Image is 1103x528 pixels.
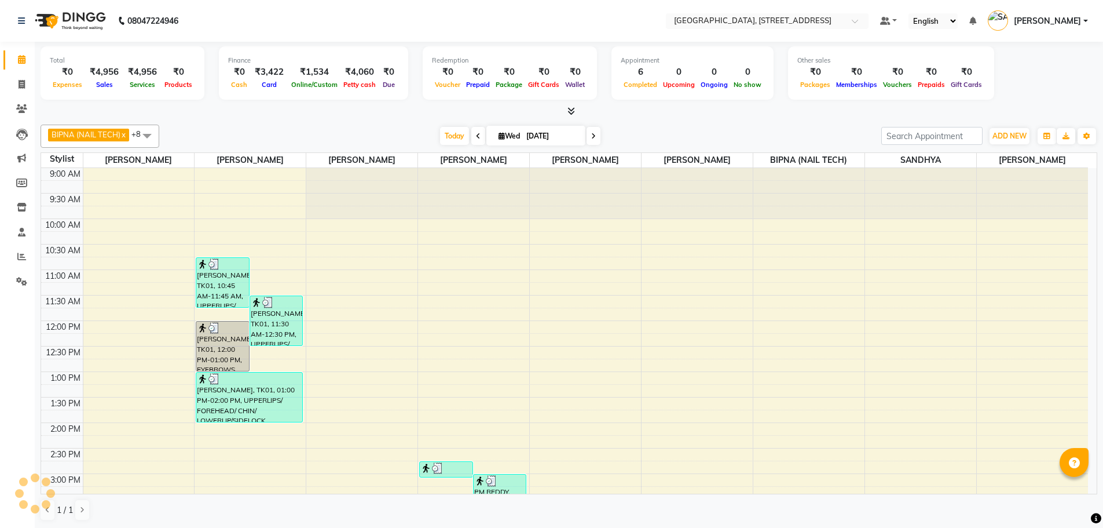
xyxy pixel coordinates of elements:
[195,153,306,167] span: [PERSON_NAME]
[288,81,340,89] span: Online/Custom
[797,81,833,89] span: Packages
[379,65,399,79] div: ₹0
[340,65,379,79] div: ₹4,060
[990,128,1029,144] button: ADD NEW
[731,65,764,79] div: 0
[562,65,588,79] div: ₹0
[880,81,915,89] span: Vouchers
[43,245,83,257] div: 10:30 AM
[43,219,83,231] div: 10:00 AM
[380,81,398,89] span: Due
[131,129,149,139] span: +8
[948,65,985,79] div: ₹0
[621,81,660,89] span: Completed
[288,65,340,79] div: ₹1,534
[432,56,588,65] div: Redemption
[48,372,83,384] div: 1:00 PM
[43,321,83,333] div: 12:00 PM
[660,81,698,89] span: Upcoming
[432,81,463,89] span: Voucher
[85,65,123,79] div: ₹4,956
[50,56,195,65] div: Total
[698,81,731,89] span: Ongoing
[50,81,85,89] span: Expenses
[915,81,948,89] span: Prepaids
[52,130,120,139] span: BIPNA (NAIL TECH)
[621,65,660,79] div: 6
[865,153,976,167] span: SANDHYA
[833,65,880,79] div: ₹0
[797,56,985,65] div: Other sales
[562,81,588,89] span: Wallet
[440,127,469,145] span: Today
[228,56,399,65] div: Finance
[420,462,472,477] div: PM REDDY, TK02, 02:45 PM-03:05 PM, MENS HAIRCUT SR. STYLIST
[196,258,249,307] div: [PERSON_NAME], TK01, 10:45 AM-11:45 AM, UPPERLIPS/ FOREHEAD/ CHIN/ LOWERLIP/SIDELOCK
[525,65,562,79] div: ₹0
[93,81,116,89] span: Sales
[48,398,83,410] div: 1:30 PM
[992,132,1027,140] span: ADD NEW
[1014,15,1081,27] span: [PERSON_NAME]
[880,65,915,79] div: ₹0
[621,56,764,65] div: Appointment
[418,153,529,167] span: [PERSON_NAME]
[57,504,73,516] span: 1 / 1
[493,81,525,89] span: Package
[228,81,250,89] span: Cash
[259,81,280,89] span: Card
[43,347,83,359] div: 12:30 PM
[123,65,162,79] div: ₹4,956
[988,10,1008,31] img: SANJU CHHETRI
[463,81,493,89] span: Prepaid
[162,81,195,89] span: Products
[43,296,83,308] div: 11:30 AM
[41,153,83,165] div: Stylist
[120,130,126,139] a: x
[127,81,158,89] span: Services
[48,474,83,486] div: 3:00 PM
[306,153,417,167] span: [PERSON_NAME]
[47,194,83,206] div: 9:30 AM
[127,5,178,37] b: 08047224946
[525,81,562,89] span: Gift Cards
[915,65,948,79] div: ₹0
[660,65,698,79] div: 0
[30,5,109,37] img: logo
[48,423,83,435] div: 2:00 PM
[250,65,288,79] div: ₹3,422
[50,65,85,79] div: ₹0
[196,373,302,422] div: [PERSON_NAME], TK01, 01:00 PM-02:00 PM, UPPERLIPS/ FOREHEAD/ CHIN/ LOWERLIP/SIDELOCK
[797,65,833,79] div: ₹0
[496,132,523,140] span: Wed
[977,153,1089,167] span: [PERSON_NAME]
[228,65,250,79] div: ₹0
[493,65,525,79] div: ₹0
[833,81,880,89] span: Memberships
[530,153,641,167] span: [PERSON_NAME]
[83,153,195,167] span: [PERSON_NAME]
[47,168,83,180] div: 9:00 AM
[340,81,379,89] span: Petty cash
[731,81,764,89] span: No show
[948,81,985,89] span: Gift Cards
[642,153,753,167] span: [PERSON_NAME]
[432,65,463,79] div: ₹0
[698,65,731,79] div: 0
[474,475,526,524] div: PM REDDY, TK02, 03:00 PM-04:00 PM, [PERSON_NAME] TRIM
[881,127,983,145] input: Search Appointment
[48,449,83,461] div: 2:30 PM
[196,322,249,371] div: [PERSON_NAME], TK01, 12:00 PM-01:00 PM, EYEBROWS
[523,128,581,145] input: 2025-09-03
[250,296,303,345] div: [PERSON_NAME], TK01, 11:30 AM-12:30 PM, UPPERLIPS/ FOREHEAD/ CHIN/ LOWERLIP/SIDELOCK
[753,153,864,167] span: BIPNA (NAIL TECH)
[43,270,83,282] div: 11:00 AM
[463,65,493,79] div: ₹0
[162,65,195,79] div: ₹0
